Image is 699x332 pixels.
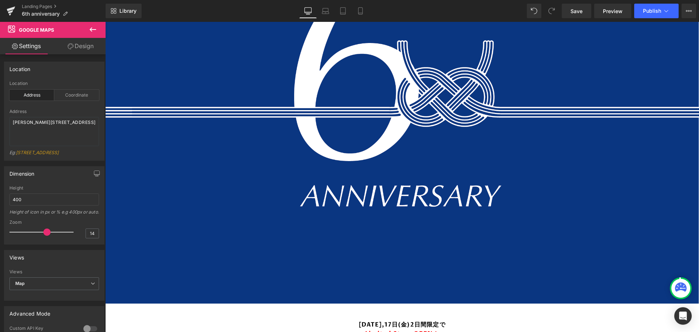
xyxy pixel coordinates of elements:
button: Redo [544,4,559,18]
div: Coordinate [54,90,99,101]
div: Address [9,90,54,101]
div: Open Intercom Messenger [674,307,692,325]
a: Preview [594,4,631,18]
div: Views [9,269,99,274]
div: Eg: [9,150,99,160]
button: More [682,4,696,18]
a: New Library [106,4,142,18]
a: Desktop [299,4,317,18]
a: Laptop [317,4,334,18]
a: Tablet [334,4,352,18]
a: Design [54,38,107,54]
div: Dimension [9,167,35,177]
div: Zoom [9,220,99,225]
div: Location [9,62,30,72]
strong: [DATE],17日(金)2日間限定で [253,299,340,307]
button: Publish [634,4,679,18]
div: Height [9,185,99,191]
span: 6th anniversary [22,11,60,17]
div: Address [9,109,99,114]
span: Save [570,7,582,15]
div: Advanced Mode [9,306,50,317]
a: [STREET_ADDRESS] [16,150,59,155]
b: Map [15,281,25,286]
span: Preview [603,7,623,15]
div: Location [9,81,99,86]
span: Limited Store OPEN！ [260,308,334,316]
span: Google Maps [19,27,54,33]
input: auto [9,194,99,206]
div: Height of icon in px or % e.g 400px or auto. [9,209,99,220]
div: Views [9,250,24,261]
a: Mobile [352,4,369,18]
button: Undo [527,4,541,18]
a: Landing Pages [22,4,106,9]
span: Library [119,8,137,14]
span: Publish [643,8,661,14]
